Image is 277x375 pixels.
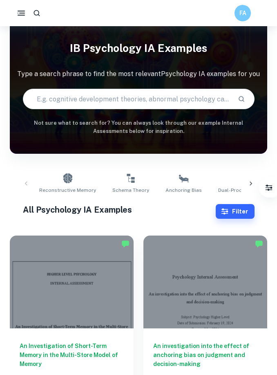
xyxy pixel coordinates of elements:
[23,88,231,110] input: E.g. cognitive development theories, abnormal psychology case studies, social psychology experime...
[10,119,267,136] h6: Not sure what to search for? You can always look through our example Internal Assessments below f...
[20,341,124,368] h6: An Investigation of Short-Term Memory in the Multi-Store Model of Memory
[121,240,130,248] img: Marked
[165,186,202,194] span: Anchoring Bias
[218,186,274,194] span: Dual-Processing Model
[216,204,255,219] button: Filter
[112,186,149,194] span: Schema Theory
[235,5,251,21] button: FA
[10,69,267,79] p: Type a search phrase to find the most relevant Psychology IA examples for you
[10,37,267,59] h1: IB Psychology IA examples
[255,240,263,248] img: Marked
[23,204,216,216] h1: All Psychology IA Examples
[235,92,248,106] button: Search
[153,341,257,368] h6: An investigation into the effect of anchoring bias on judgment and decision-making
[39,186,96,194] span: Reconstructive Memory
[238,9,248,18] h6: FA
[261,180,277,196] button: Filter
